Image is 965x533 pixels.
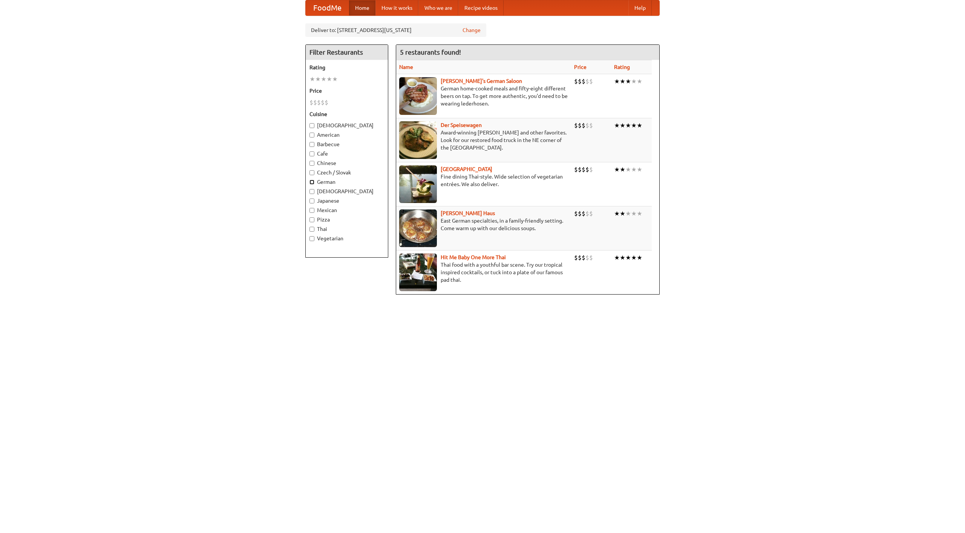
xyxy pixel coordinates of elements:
input: Barbecue [309,142,314,147]
a: Help [628,0,652,15]
a: [GEOGRAPHIC_DATA] [441,166,492,172]
p: Thai food with a youthful bar scene. Try our tropical inspired cocktails, or tuck into a plate of... [399,261,568,284]
li: $ [325,98,328,107]
li: ★ [620,254,625,262]
h4: Filter Restaurants [306,45,388,60]
p: East German specialties, in a family-friendly setting. Come warm up with our delicious soups. [399,217,568,232]
li: ★ [631,254,637,262]
li: ★ [631,165,637,174]
li: ★ [625,165,631,174]
li: ★ [637,77,642,86]
li: $ [585,209,589,218]
h5: Rating [309,64,384,71]
li: $ [313,98,317,107]
img: satay.jpg [399,165,437,203]
ng-pluralize: 5 restaurants found! [400,49,461,56]
li: $ [585,165,589,174]
li: $ [589,165,593,174]
a: [PERSON_NAME] Haus [441,210,495,216]
li: ★ [309,75,315,83]
img: esthers.jpg [399,77,437,115]
li: ★ [620,77,625,86]
li: ★ [637,121,642,130]
li: ★ [625,209,631,218]
li: $ [309,98,313,107]
p: Award-winning [PERSON_NAME] and other favorites. Look for our restored food truck in the NE corne... [399,129,568,151]
li: $ [582,77,585,86]
li: ★ [614,209,620,218]
input: [DEMOGRAPHIC_DATA] [309,123,314,128]
a: Change [463,26,481,34]
li: ★ [631,121,637,130]
li: ★ [614,254,620,262]
label: American [309,131,384,139]
li: ★ [620,165,625,174]
li: $ [574,254,578,262]
li: $ [589,254,593,262]
li: ★ [631,209,637,218]
li: ★ [637,165,642,174]
input: Cafe [309,151,314,156]
li: $ [589,77,593,86]
label: Chinese [309,159,384,167]
li: ★ [321,75,326,83]
b: Der Speisewagen [441,122,482,128]
input: Chinese [309,161,314,166]
input: German [309,180,314,185]
li: $ [589,121,593,130]
li: $ [578,77,582,86]
li: $ [585,77,589,86]
li: $ [574,77,578,86]
li: $ [589,209,593,218]
label: Thai [309,225,384,233]
li: $ [582,121,585,130]
li: ★ [620,121,625,130]
li: $ [321,98,325,107]
a: Name [399,64,413,70]
label: Vegetarian [309,235,384,242]
li: $ [578,209,582,218]
li: $ [582,165,585,174]
a: Price [574,64,587,70]
div: Deliver to: [STREET_ADDRESS][US_STATE] [305,23,486,37]
li: $ [578,121,582,130]
label: German [309,178,384,186]
label: [DEMOGRAPHIC_DATA] [309,122,384,129]
img: speisewagen.jpg [399,121,437,159]
li: $ [582,254,585,262]
h5: Price [309,87,384,95]
label: Mexican [309,206,384,214]
input: Thai [309,227,314,232]
label: Pizza [309,216,384,223]
li: ★ [637,254,642,262]
a: Hit Me Baby One More Thai [441,254,506,260]
a: Who we are [418,0,458,15]
a: [PERSON_NAME]'s German Saloon [441,78,522,84]
p: German home-cooked meals and fifty-eight different beers on tap. To get more authentic, you'd nee... [399,85,568,107]
input: Pizza [309,217,314,222]
li: $ [585,121,589,130]
a: Recipe videos [458,0,504,15]
img: kohlhaus.jpg [399,209,437,247]
label: Czech / Slovak [309,169,384,176]
a: Rating [614,64,630,70]
li: $ [578,165,582,174]
li: ★ [315,75,321,83]
li: ★ [625,77,631,86]
li: ★ [614,121,620,130]
li: ★ [631,77,637,86]
li: ★ [625,121,631,130]
li: ★ [332,75,338,83]
label: Barbecue [309,141,384,148]
li: $ [574,209,578,218]
input: Japanese [309,199,314,203]
input: American [309,133,314,137]
img: babythai.jpg [399,254,437,291]
li: ★ [620,209,625,218]
li: ★ [614,165,620,174]
input: Czech / Slovak [309,170,314,175]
